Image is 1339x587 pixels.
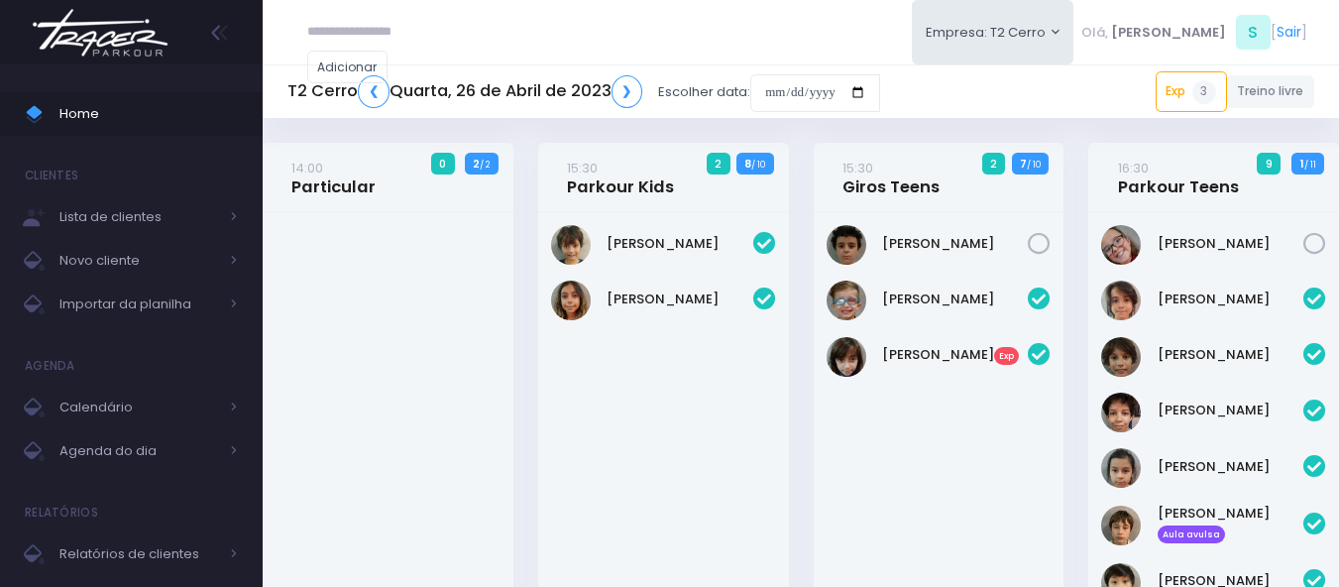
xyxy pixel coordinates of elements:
[59,204,218,230] span: Lista de clientes
[1118,158,1239,197] a: 16:30Parkour Teens
[1081,23,1108,43] span: Olá,
[1020,156,1027,172] strong: 7
[551,225,591,265] img: Gabriel Linck Takimoto da Silva
[1101,448,1141,488] img: ILKA Gonzalez da Rosa
[287,75,642,108] h5: T2 Cerro Quarta, 26 de Abril de 2023
[827,225,866,265] img: Martin Carletto Barbosa
[567,159,598,177] small: 15:30
[1101,337,1141,377] img: Erick kapitanovas
[480,159,490,171] small: / 2
[1227,75,1315,108] a: Treino livre
[25,156,78,195] h4: Clientes
[1101,393,1141,432] img: Gael Benvenuti
[1101,506,1141,545] img: Joaquim meirelles d'Elia
[1101,225,1141,265] img: Juliana Soeiro Pasking
[1111,23,1226,43] span: [PERSON_NAME]
[25,493,98,532] h4: Relatórios
[291,158,376,197] a: 14:00Particular
[25,346,75,386] h4: Agenda
[827,281,866,320] img: Max Wainer
[1304,159,1316,171] small: / 11
[59,541,218,567] span: Relatórios de clientes
[59,101,238,127] span: Home
[1027,159,1041,171] small: / 10
[307,51,389,83] a: Adicionar
[291,159,323,177] small: 14:00
[607,290,753,309] a: [PERSON_NAME]
[551,281,591,320] img: Marina Winck Arantes
[612,75,643,108] a: ❯
[842,159,873,177] small: 15:30
[1257,153,1281,175] span: 9
[1277,22,1301,43] a: Sair
[1300,156,1304,172] strong: 1
[59,438,218,464] span: Agenda do dia
[1158,504,1304,543] a: [PERSON_NAME] Aula avulsa
[1101,281,1141,320] img: Dante de Freitas Montagner
[751,159,765,171] small: / 10
[882,290,1029,309] a: [PERSON_NAME]
[1118,159,1149,177] small: 16:30
[744,156,751,172] strong: 8
[1158,290,1304,309] a: [PERSON_NAME]
[431,153,455,175] span: 0
[827,337,866,377] img: Paula Oliani
[1158,345,1304,365] a: [PERSON_NAME]
[59,292,218,317] span: Importar da planilha
[1073,10,1314,55] div: [ ]
[59,395,218,420] span: Calendário
[59,248,218,274] span: Novo cliente
[707,153,730,175] span: 2
[1158,234,1304,254] a: [PERSON_NAME]
[287,69,880,115] div: Escolher data:
[473,156,480,172] strong: 2
[567,158,674,197] a: 15:30Parkour Kids
[1158,526,1226,543] span: Aula avulsa
[882,234,1029,254] a: [PERSON_NAME]
[882,345,1029,365] a: [PERSON_NAME]Exp
[607,234,753,254] a: [PERSON_NAME]
[1158,457,1304,477] a: [PERSON_NAME]
[994,347,1020,365] span: Exp
[1236,15,1271,50] span: S
[1158,401,1304,420] a: [PERSON_NAME]
[982,153,1006,175] span: 2
[1192,80,1216,104] span: 3
[1156,71,1227,111] a: Exp3
[842,158,940,197] a: 15:30Giros Teens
